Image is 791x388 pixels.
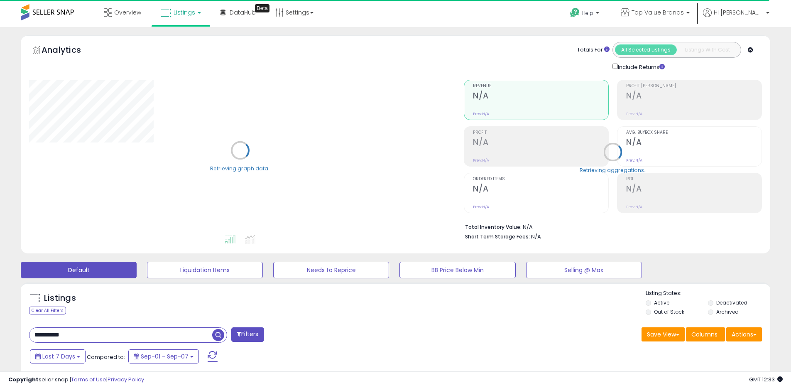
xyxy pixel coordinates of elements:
a: Hi [PERSON_NAME] [703,8,769,27]
div: Retrieving graph data.. [210,165,271,172]
div: Displaying 1 to 25 of 2147 items [681,371,762,379]
button: Save View [642,327,685,341]
span: Listings [174,8,195,17]
button: Sep-01 - Sep-07 [128,349,199,363]
button: Liquidation Items [147,262,263,278]
button: Default [21,262,137,278]
button: Filters [231,327,264,342]
a: Terms of Use [71,376,106,383]
label: Archived [716,308,739,315]
button: Selling @ Max [526,262,642,278]
h5: Listings [44,292,76,304]
span: Overview [114,8,141,17]
div: Clear All Filters [29,307,66,314]
a: Help [563,1,607,27]
span: 2025-09-15 12:33 GMT [749,376,783,383]
button: Listings With Cost [676,44,738,55]
button: Needs to Reprice [273,262,389,278]
button: Last 7 Days [30,349,86,363]
span: Last 7 Days [42,352,75,361]
div: Tooltip anchor [255,4,269,12]
i: Get Help [570,7,580,18]
span: Sep-01 - Sep-07 [141,352,189,361]
p: Listing States: [646,290,770,297]
div: Retrieving aggregations.. [580,166,647,174]
div: seller snap | | [8,376,144,384]
span: DataHub [230,8,256,17]
div: Totals For [577,46,610,54]
label: Active [654,299,669,306]
strong: Copyright [8,376,39,383]
span: Compared to: [87,353,125,361]
span: Columns [691,330,718,339]
button: Actions [726,327,762,341]
button: All Selected Listings [615,44,677,55]
button: BB Price Below Min [399,262,515,278]
a: Privacy Policy [108,376,144,383]
span: Top Value Brands [632,8,684,17]
span: Help [582,10,593,17]
label: Deactivated [716,299,747,306]
h5: Analytics [42,44,97,58]
div: Include Returns [606,62,675,71]
span: Hi [PERSON_NAME] [714,8,764,17]
button: Columns [686,327,725,341]
label: Out of Stock [654,308,684,315]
